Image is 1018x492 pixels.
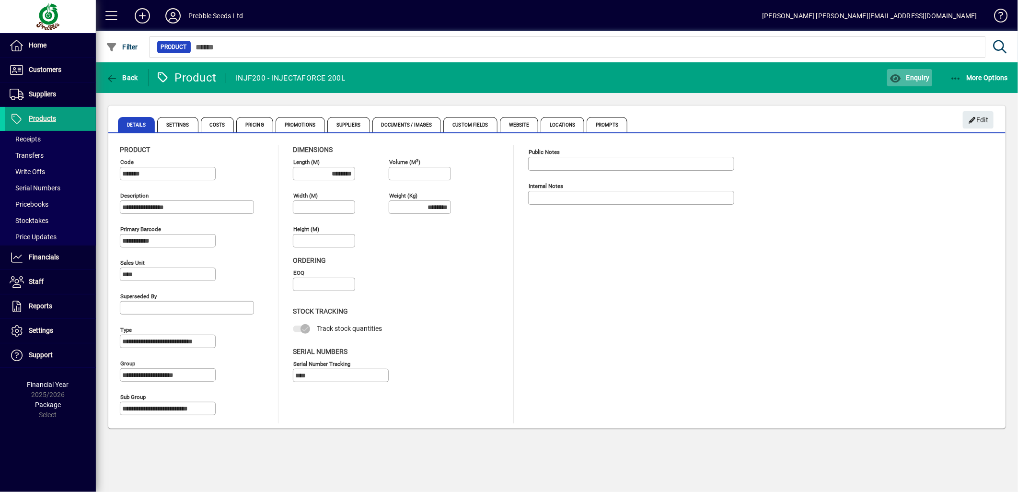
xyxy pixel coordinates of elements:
[10,135,41,143] span: Receipts
[29,327,53,334] span: Settings
[968,112,989,128] span: Edit
[317,325,382,332] span: Track stock quantities
[120,192,149,199] mat-label: Description
[10,184,60,192] span: Serial Numbers
[29,41,46,49] span: Home
[127,7,158,24] button: Add
[10,200,48,208] span: Pricebooks
[416,158,418,163] sup: 3
[5,34,96,58] a: Home
[293,192,318,199] mat-label: Width (m)
[120,226,161,233] mat-label: Primary barcode
[201,117,234,132] span: Costs
[529,183,563,189] mat-label: Internal Notes
[29,302,52,310] span: Reports
[5,212,96,229] a: Stocktakes
[500,117,539,132] span: Website
[161,42,187,52] span: Product
[948,69,1011,86] button: More Options
[106,43,138,51] span: Filter
[10,217,48,224] span: Stocktakes
[120,327,132,333] mat-label: Type
[5,131,96,147] a: Receipts
[389,159,420,165] mat-label: Volume (m )
[120,360,135,367] mat-label: Group
[29,278,44,285] span: Staff
[157,117,198,132] span: Settings
[587,117,627,132] span: Prompts
[293,257,326,264] span: Ordering
[156,70,217,85] div: Product
[529,149,560,155] mat-label: Public Notes
[120,293,157,300] mat-label: Superseded by
[29,115,56,122] span: Products
[762,8,977,23] div: [PERSON_NAME] [PERSON_NAME][EMAIL_ADDRESS][DOMAIN_NAME]
[10,168,45,176] span: Write Offs
[293,269,304,276] mat-label: EOQ
[293,159,320,165] mat-label: Length (m)
[5,147,96,164] a: Transfers
[293,348,347,355] span: Serial Numbers
[5,319,96,343] a: Settings
[5,294,96,318] a: Reports
[10,152,44,159] span: Transfers
[541,117,584,132] span: Locations
[120,394,146,400] mat-label: Sub group
[96,69,149,86] app-page-header-button: Back
[293,360,350,367] mat-label: Serial Number tracking
[120,159,134,165] mat-label: Code
[5,164,96,180] a: Write Offs
[188,8,243,23] div: Prebble Seeds Ltd
[293,307,348,315] span: Stock Tracking
[29,253,59,261] span: Financials
[276,117,325,132] span: Promotions
[5,270,96,294] a: Staff
[35,401,61,409] span: Package
[887,69,932,86] button: Enquiry
[120,146,150,153] span: Product
[5,180,96,196] a: Serial Numbers
[29,66,61,73] span: Customers
[327,117,370,132] span: Suppliers
[106,74,138,82] span: Back
[10,233,57,241] span: Price Updates
[104,38,140,56] button: Filter
[5,196,96,212] a: Pricebooks
[443,117,497,132] span: Custom Fields
[963,111,994,129] button: Edit
[950,74,1008,82] span: More Options
[389,192,417,199] mat-label: Weight (Kg)
[104,69,140,86] button: Back
[236,70,345,86] div: INJF200 - INJECTAFORCE 200L
[5,246,96,269] a: Financials
[158,7,188,24] button: Profile
[372,117,441,132] span: Documents / Images
[5,82,96,106] a: Suppliers
[5,229,96,245] a: Price Updates
[29,90,56,98] span: Suppliers
[236,117,273,132] span: Pricing
[987,2,1006,33] a: Knowledge Base
[27,381,69,388] span: Financial Year
[5,58,96,82] a: Customers
[293,226,319,233] mat-label: Height (m)
[890,74,929,82] span: Enquiry
[120,259,145,266] mat-label: Sales unit
[29,351,53,359] span: Support
[293,146,333,153] span: Dimensions
[118,117,155,132] span: Details
[5,343,96,367] a: Support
